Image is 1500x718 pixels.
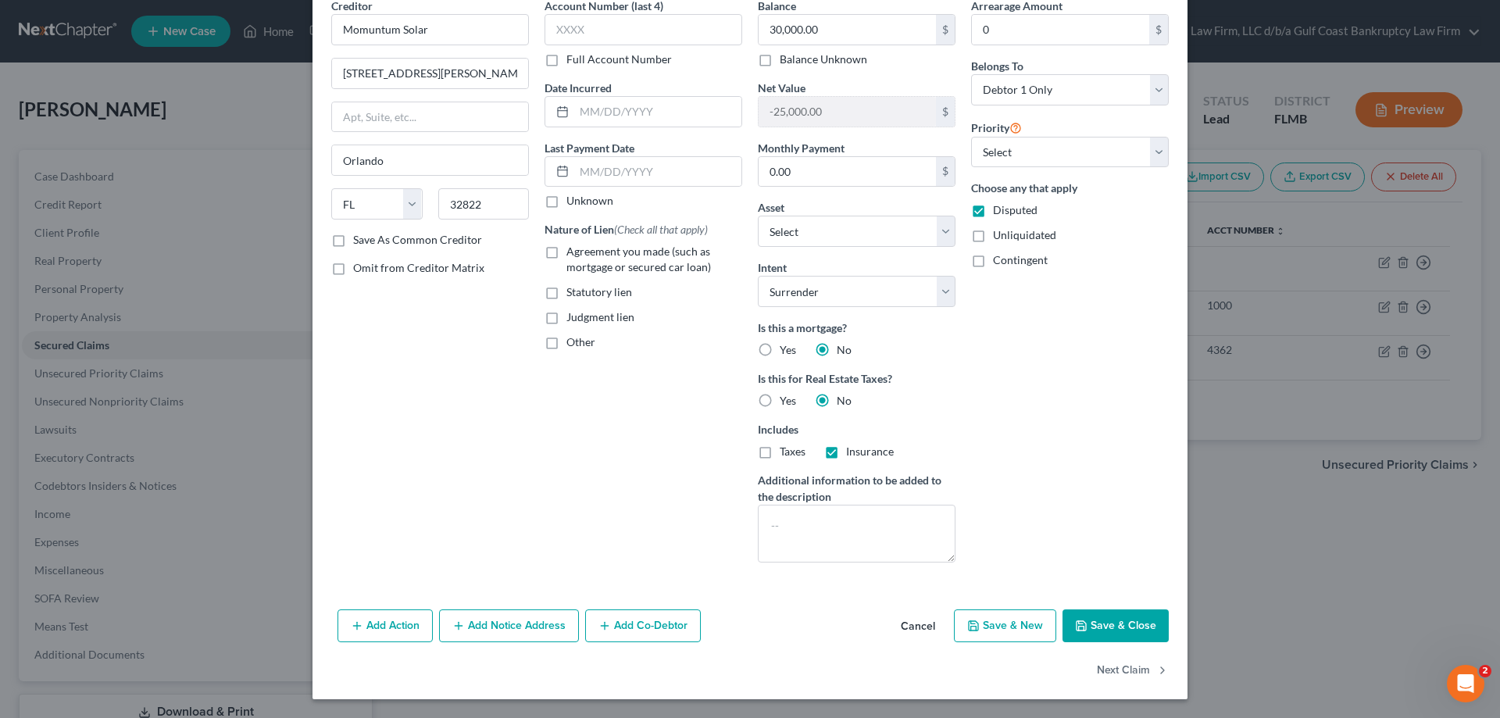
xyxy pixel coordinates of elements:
[566,245,711,273] span: Agreement you made (such as mortgage or secured car loan)
[936,157,955,187] div: $
[332,59,528,88] input: Enter address...
[993,203,1037,216] span: Disputed
[566,52,672,67] label: Full Account Number
[780,394,796,407] span: Yes
[1062,609,1169,642] button: Save & Close
[758,370,955,387] label: Is this for Real Estate Taxes?
[971,59,1023,73] span: Belongs To
[353,232,482,248] label: Save As Common Creditor
[566,310,634,323] span: Judgment lien
[545,221,708,238] label: Nature of Lien
[972,15,1149,45] input: 0.00
[759,157,936,187] input: 0.00
[758,201,784,214] span: Asset
[1149,15,1168,45] div: $
[1097,655,1169,688] button: Next Claim
[758,140,845,156] label: Monthly Payment
[438,188,530,220] input: Enter zip...
[332,102,528,132] input: Apt, Suite, etc...
[971,180,1169,196] label: Choose any that apply
[585,609,701,642] button: Add Co-Debtor
[566,193,613,209] label: Unknown
[545,14,742,45] input: XXXX
[759,15,936,45] input: 0.00
[758,80,805,96] label: Net Value
[954,609,1056,642] button: Save & New
[758,320,955,336] label: Is this a mortgage?
[758,259,787,276] label: Intent
[566,285,632,298] span: Statutory lien
[936,15,955,45] div: $
[888,611,948,642] button: Cancel
[993,228,1056,241] span: Unliquidated
[439,609,579,642] button: Add Notice Address
[758,472,955,505] label: Additional information to be added to the description
[614,223,708,236] span: (Check all that apply)
[993,253,1048,266] span: Contingent
[837,394,852,407] span: No
[337,609,433,642] button: Add Action
[936,97,955,127] div: $
[332,145,528,175] input: Enter city...
[780,52,867,67] label: Balance Unknown
[759,97,936,127] input: 0.00
[1447,665,1484,702] iframe: Intercom live chat
[780,343,796,356] span: Yes
[331,14,529,45] input: Search creditor by name...
[846,445,894,458] span: Insurance
[971,118,1022,137] label: Priority
[545,80,612,96] label: Date Incurred
[758,421,955,438] label: Includes
[574,157,741,187] input: MM/DD/YYYY
[545,140,634,156] label: Last Payment Date
[574,97,741,127] input: MM/DD/YYYY
[353,261,484,274] span: Omit from Creditor Matrix
[837,343,852,356] span: No
[566,335,595,348] span: Other
[1479,665,1491,677] span: 2
[780,445,805,458] span: Taxes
